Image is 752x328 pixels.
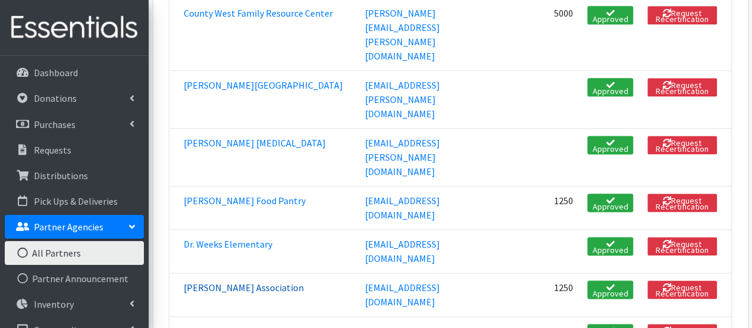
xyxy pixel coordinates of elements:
[365,238,440,264] a: [EMAIL_ADDRESS][DOMAIN_NAME]
[539,273,580,317] td: 1250
[34,298,74,310] p: Inventory
[34,195,118,207] p: Pick Ups & Deliveries
[5,138,144,162] a: Requests
[34,67,78,79] p: Dashboard
[587,136,633,154] a: Approved
[365,137,440,177] a: [EMAIL_ADDRESS][PERSON_NAME][DOMAIN_NAME]
[5,267,144,290] a: Partner Announcement
[5,164,144,188] a: Distributions
[5,113,144,136] a: Purchases
[184,282,304,293] a: [PERSON_NAME] Association
[365,79,440,120] a: [EMAIL_ADDRESS][PERSON_NAME][DOMAIN_NAME]
[647,78,717,96] button: Request Recertification
[5,292,144,316] a: Inventory
[365,282,440,308] a: [EMAIL_ADDRESS][DOMAIN_NAME]
[587,237,633,255] a: Approved
[34,221,103,233] p: Partner Agencies
[5,61,144,85] a: Dashboard
[587,78,633,96] a: Approved
[647,280,717,299] button: Request Recertification
[184,238,272,250] a: Dr. Weeks Elementary
[647,193,717,212] button: Request Recertification
[5,189,144,213] a: Pick Ups & Deliveries
[5,215,144,239] a: Partner Agencies
[587,6,633,24] a: Approved
[184,137,326,149] a: [PERSON_NAME] [MEDICAL_DATA]
[184,7,333,19] a: County West Family Resource Center
[365,195,440,221] a: [EMAIL_ADDRESS][DOMAIN_NAME]
[539,186,580,230] td: 1250
[34,92,77,104] p: Donations
[34,144,71,156] p: Requests
[647,237,717,255] button: Request Recertification
[647,6,717,24] button: Request Recertification
[647,136,717,154] button: Request Recertification
[587,280,633,299] a: Approved
[5,8,144,48] img: HumanEssentials
[34,170,88,182] p: Distributions
[5,241,144,265] a: All Partners
[34,118,75,130] p: Purchases
[587,193,633,212] a: Approved
[5,86,144,110] a: Donations
[184,195,306,207] a: [PERSON_NAME] Food Pantry
[365,7,440,62] a: [PERSON_NAME][EMAIL_ADDRESS][PERSON_NAME][DOMAIN_NAME]
[184,79,343,91] a: [PERSON_NAME][GEOGRAPHIC_DATA]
